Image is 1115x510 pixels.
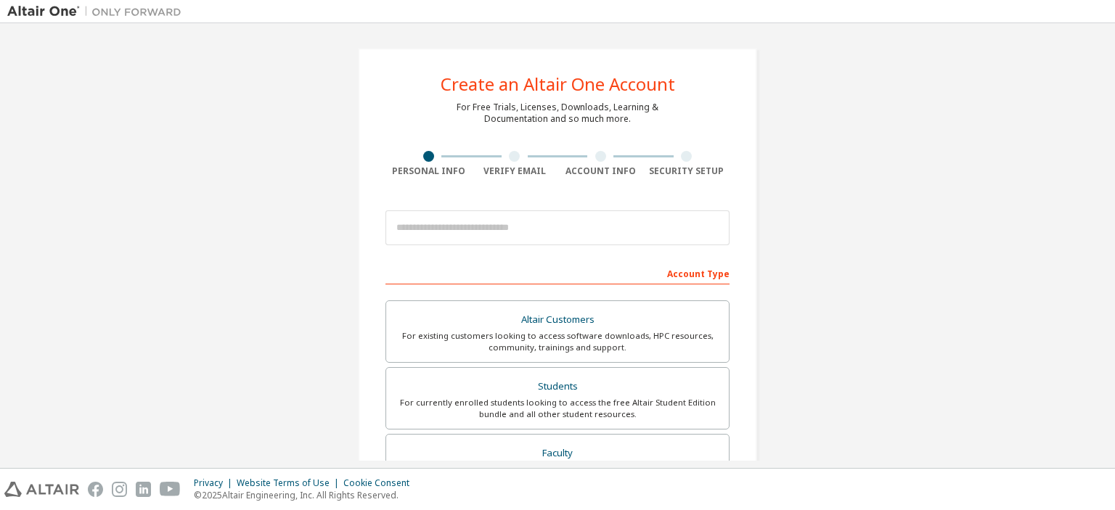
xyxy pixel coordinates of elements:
div: Privacy [194,477,237,489]
div: Account Type [385,261,730,284]
img: linkedin.svg [136,482,151,497]
div: Website Terms of Use [237,477,343,489]
p: © 2025 Altair Engineering, Inc. All Rights Reserved. [194,489,418,501]
div: For currently enrolled students looking to access the free Altair Student Edition bundle and all ... [395,397,720,420]
div: Personal Info [385,165,472,177]
div: For existing customers looking to access software downloads, HPC resources, community, trainings ... [395,330,720,353]
img: Altair One [7,4,189,19]
div: Faculty [395,443,720,464]
img: altair_logo.svg [4,482,79,497]
img: youtube.svg [160,482,181,497]
img: instagram.svg [112,482,127,497]
div: Security Setup [644,165,730,177]
div: Students [395,377,720,397]
div: For Free Trials, Licenses, Downloads, Learning & Documentation and so much more. [457,102,658,125]
div: Account Info [557,165,644,177]
div: Altair Customers [395,310,720,330]
img: facebook.svg [88,482,103,497]
div: Create an Altair One Account [441,75,675,93]
div: Cookie Consent [343,477,418,489]
div: Verify Email [472,165,558,177]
